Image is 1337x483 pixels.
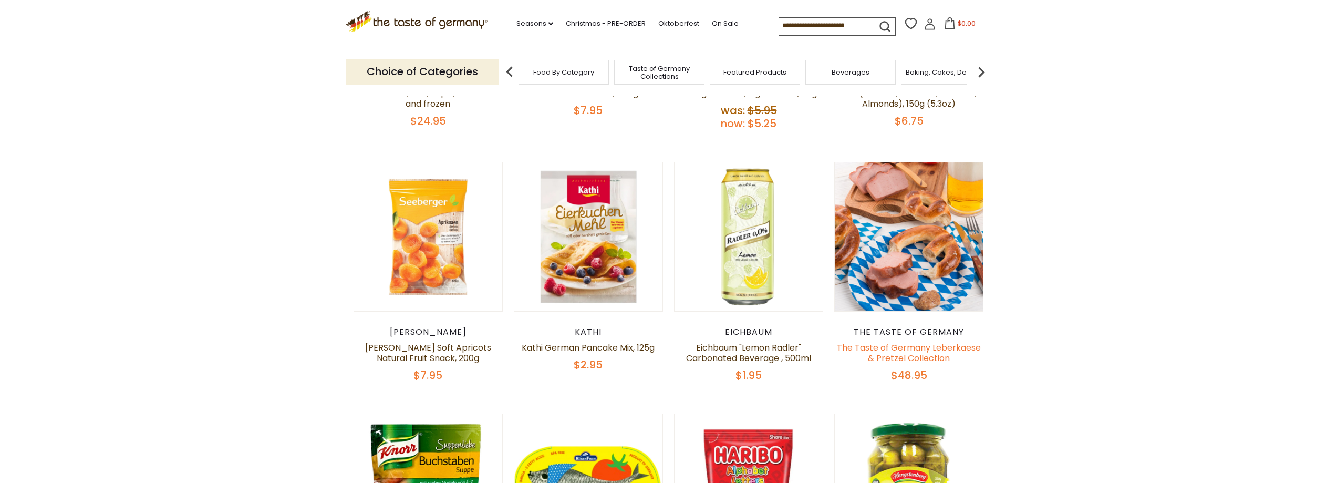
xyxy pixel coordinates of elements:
a: Eichbaum "Lemon Radler" Carbonated Beverage , 500ml [686,342,811,364]
span: $48.95 [891,368,927,383]
a: Featured Products [723,68,786,76]
button: $0.00 [938,17,982,33]
span: $1.95 [735,368,762,383]
label: Now: [721,116,745,131]
a: Baking, Cakes, Desserts [906,68,987,76]
a: [PERSON_NAME] Soft Apricots Natural Fruit Snack, 200g [365,342,491,364]
a: Food By Category [533,68,594,76]
img: Seeberger Soft Apricots Natural Fruit Snack, 200g [354,162,503,311]
a: The Taste of Germany Leberkaese & Pretzel Collection [837,342,981,364]
span: $7.95 [574,103,603,118]
div: [PERSON_NAME] [354,327,503,337]
a: On Sale [712,18,739,29]
img: The Taste of Germany Leberkaese & Pretzel Collection [835,162,983,311]
img: Eichbaum "Lemon Radler" Carbonated Beverage , 500ml [675,162,823,311]
a: Beverages [832,68,869,76]
span: $5.95 [748,103,777,118]
a: Seasons [516,18,553,29]
span: $5.25 [748,116,776,131]
a: Christmas - PRE-ORDER [566,18,646,29]
a: Taste of Germany Collections [617,65,701,80]
span: $24.95 [410,114,446,128]
a: Kathi German Pancake Mix, 125g [522,342,655,354]
img: next arrow [971,61,992,83]
img: Kathi German Pancake Mix, 125g [514,162,663,311]
label: Was: [721,103,745,118]
img: previous arrow [499,61,520,83]
span: $2.95 [574,357,603,372]
a: Oktoberfest [658,18,699,29]
div: Eichbaum [674,327,824,337]
span: $0.00 [958,19,976,28]
span: $6.75 [895,114,924,128]
div: The Taste of Germany [834,327,984,337]
p: Choice of Categories [346,59,499,85]
div: Kathi [514,327,664,337]
span: $7.95 [413,368,442,383]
